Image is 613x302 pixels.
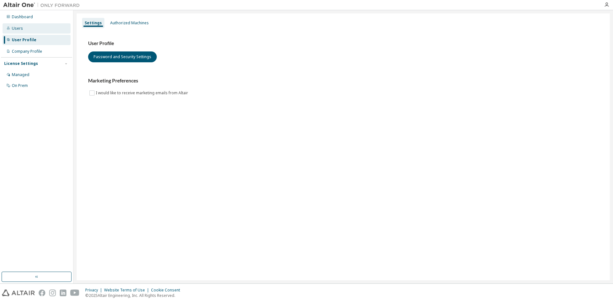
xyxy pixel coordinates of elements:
img: linkedin.svg [60,290,66,296]
div: Users [12,26,23,31]
div: Privacy [85,288,104,293]
div: Company Profile [12,49,42,54]
div: Settings [85,20,102,26]
img: Altair One [3,2,83,8]
h3: Marketing Preferences [88,78,598,84]
div: Cookie Consent [151,288,184,293]
div: Authorized Machines [110,20,149,26]
div: User Profile [12,37,36,43]
img: facebook.svg [39,290,45,296]
h3: User Profile [88,40,598,47]
button: Password and Security Settings [88,51,157,62]
label: I would like to receive marketing emails from Altair [96,89,189,97]
p: © 2025 Altair Engineering, Inc. All Rights Reserved. [85,293,184,298]
img: instagram.svg [49,290,56,296]
div: Managed [12,72,29,77]
img: youtube.svg [70,290,79,296]
div: Dashboard [12,14,33,19]
div: On Prem [12,83,28,88]
div: License Settings [4,61,38,66]
img: altair_logo.svg [2,290,35,296]
div: Website Terms of Use [104,288,151,293]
